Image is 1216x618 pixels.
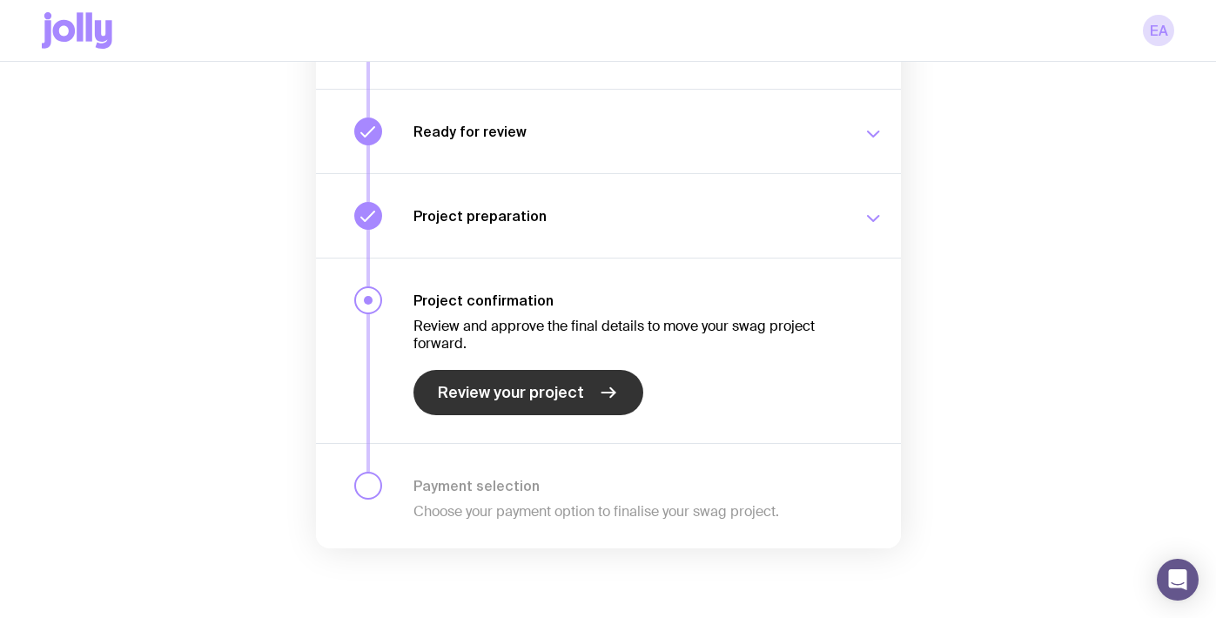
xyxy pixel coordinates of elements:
h3: Project confirmation [413,292,842,309]
p: Choose your payment option to finalise your swag project. [413,503,842,521]
a: EA [1143,15,1174,46]
h3: Ready for review [413,123,842,140]
h3: Payment selection [413,477,842,494]
div: Open Intercom Messenger [1157,559,1199,601]
p: Review and approve the final details to move your swag project forward. [413,318,842,353]
h3: Project preparation [413,207,842,225]
button: Project preparation [316,173,901,258]
a: Review your project [413,370,643,415]
button: Ready for review [316,89,901,173]
span: Review your project [438,382,584,403]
